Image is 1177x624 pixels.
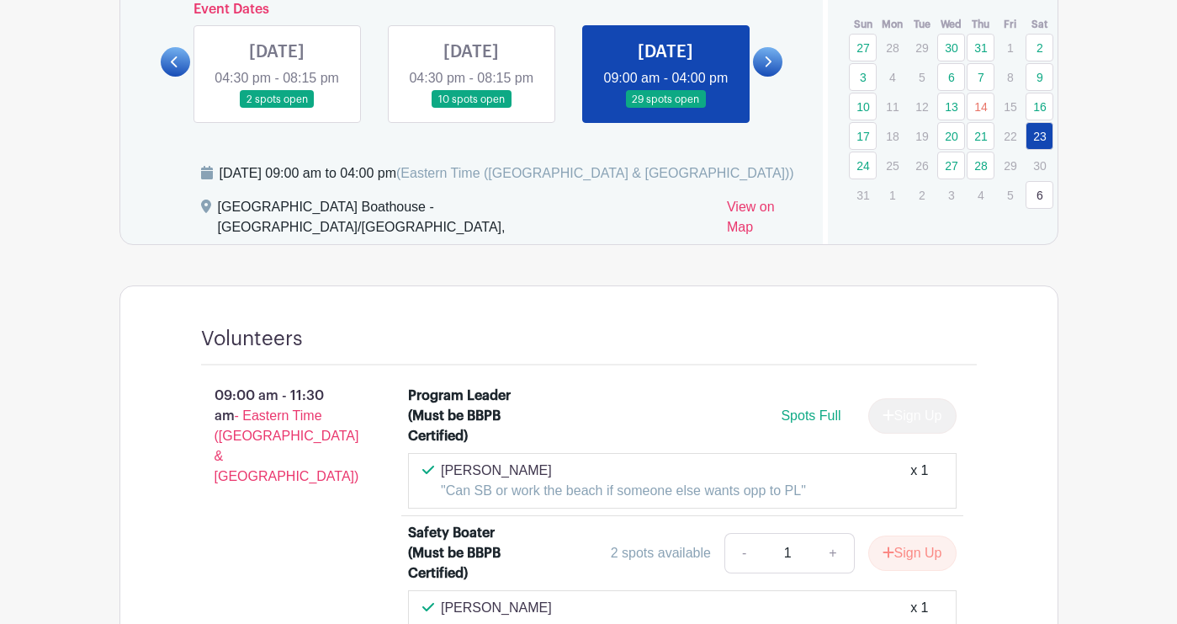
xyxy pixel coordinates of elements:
[908,93,936,120] p: 12
[908,64,936,90] p: 5
[849,63,877,91] a: 3
[441,598,552,618] p: [PERSON_NAME]
[996,64,1024,90] p: 8
[190,2,754,18] h6: Event Dates
[908,182,936,208] p: 2
[215,408,359,483] span: - Eastern Time ([GEOGRAPHIC_DATA] & [GEOGRAPHIC_DATA])
[408,386,525,446] div: Program Leader (Must be BBPB Certified)
[849,182,877,208] p: 31
[907,16,936,33] th: Tue
[937,182,965,208] p: 3
[441,481,806,501] p: "Can SB or work the beach if someone else wants opp to PL"
[967,182,994,208] p: 4
[408,523,525,584] div: Safety Boater (Must be BBPB Certified)
[220,163,794,184] div: [DATE] 09:00 am to 04:00 pm
[848,16,877,33] th: Sun
[878,35,906,61] p: 28
[908,35,936,61] p: 29
[937,152,965,179] a: 27
[781,408,840,423] span: Spots Full
[218,197,713,244] div: [GEOGRAPHIC_DATA] Boathouse - [GEOGRAPHIC_DATA]/[GEOGRAPHIC_DATA],
[611,543,711,563] div: 2 spots available
[996,152,1024,179] p: 29
[908,123,936,149] p: 19
[878,123,906,149] p: 18
[967,63,994,91] a: 7
[1025,16,1054,33] th: Sat
[995,16,1025,33] th: Fri
[967,122,994,150] a: 21
[812,533,854,573] a: +
[877,16,907,33] th: Mon
[937,63,965,91] a: 6
[937,34,965,61] a: 30
[996,93,1024,120] p: 15
[910,461,928,501] div: x 1
[996,35,1024,61] p: 1
[908,152,936,179] p: 26
[878,64,906,90] p: 4
[1026,152,1053,179] p: 30
[201,327,303,351] h4: Volunteers
[878,93,906,120] p: 11
[1026,34,1053,61] a: 2
[910,598,928,618] div: x 1
[396,166,794,180] span: (Eastern Time ([GEOGRAPHIC_DATA] & [GEOGRAPHIC_DATA]))
[878,152,906,179] p: 25
[849,34,877,61] a: 27
[937,122,965,150] a: 20
[996,123,1024,149] p: 22
[727,197,803,244] a: View on Map
[1026,63,1053,91] a: 9
[724,533,763,573] a: -
[849,152,877,179] a: 24
[967,93,994,120] a: 14
[868,536,957,571] button: Sign Up
[1026,181,1053,209] a: 6
[1026,93,1053,120] a: 16
[967,34,994,61] a: 31
[174,379,382,493] p: 09:00 am - 11:30 am
[849,93,877,120] a: 10
[996,182,1024,208] p: 5
[441,461,806,481] p: [PERSON_NAME]
[878,182,906,208] p: 1
[966,16,995,33] th: Thu
[1026,122,1053,150] a: 23
[967,152,994,179] a: 28
[937,93,965,120] a: 13
[936,16,966,33] th: Wed
[849,122,877,150] a: 17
